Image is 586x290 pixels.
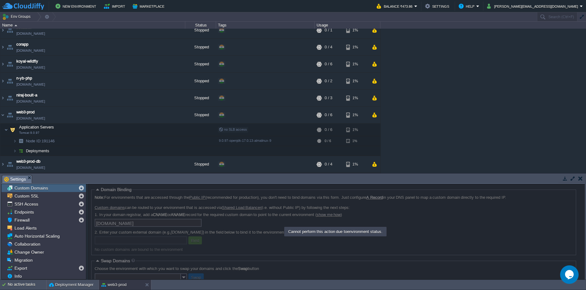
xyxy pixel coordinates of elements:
span: Collaboration [13,241,41,247]
img: AMDAwAAAACH5BAEAAAAALAAAAAABAAEAAAICRAEAOw== [6,56,14,72]
span: web3-prod-db [16,158,40,165]
div: Name [1,22,185,29]
img: AMDAwAAAACH5BAEAAAAALAAAAAABAAEAAAICRAEAOw== [17,146,25,156]
div: 0 / 6 [325,136,331,146]
a: [DOMAIN_NAME] [16,81,45,88]
img: AMDAwAAAACH5BAEAAAAALAAAAAABAAEAAAICRAEAOw== [6,39,14,55]
a: n-yb-php [16,75,32,81]
div: 1% [346,90,366,106]
div: 0 / 4 [325,39,332,55]
img: AMDAwAAAACH5BAEAAAAALAAAAAABAAEAAAICRAEAOw== [6,156,14,173]
span: Tomcat 9.0.97 [19,131,39,135]
a: Endpoints [13,209,35,215]
a: niraj-boult-a [16,92,37,98]
a: Node ID:191146 [25,138,55,144]
img: AMDAwAAAACH5BAEAAAAALAAAAAABAAEAAAICRAEAOw== [0,107,5,123]
img: AMDAwAAAACH5BAEAAAAALAAAAAABAAEAAAICRAEAOw== [4,124,8,136]
span: Info [13,273,23,279]
a: Deployments [25,148,50,153]
button: Env Groups [2,12,33,21]
div: 1% [346,136,366,146]
div: No active tasks [8,280,46,290]
a: [DOMAIN_NAME] [16,98,45,104]
button: Deployment Manager [49,282,93,288]
img: AMDAwAAAACH5BAEAAAAALAAAAAABAAEAAAICRAEAOw== [0,90,5,106]
a: corapp [16,41,28,47]
img: AMDAwAAAACH5BAEAAAAALAAAAAABAAEAAAICRAEAOw== [6,90,14,106]
button: Help [459,2,476,10]
a: Firewall [13,217,31,223]
div: 1% [346,124,366,136]
img: AMDAwAAAACH5BAEAAAAALAAAAAABAAEAAAICRAEAOw== [6,73,14,89]
img: AMDAwAAAACH5BAEAAAAALAAAAAABAAEAAAICRAEAOw== [6,22,14,39]
span: Migration [13,257,34,263]
img: CloudJiffy [2,2,44,10]
div: 0 / 6 [325,124,332,136]
span: 9.0.97-openjdk-17.0.13-almalinux-9 [219,139,271,142]
div: 1% [346,156,366,173]
div: 0 / 2 [325,73,332,89]
div: 1% [346,22,366,39]
div: Stopped [185,22,216,39]
img: AMDAwAAAACH5BAEAAAAALAAAAAABAAEAAAICRAEAOw== [0,73,5,89]
iframe: chat widget [560,265,580,284]
a: Load Alerts [13,225,38,231]
button: Balance ₹473.86 [377,2,414,10]
div: Cannot perform this action due to environment status. [285,227,386,236]
div: 0 / 6 [325,107,332,123]
a: koyal-wildfly [16,58,38,64]
img: AMDAwAAAACH5BAEAAAAALAAAAAABAAEAAAICRAEAOw== [0,56,5,72]
button: Settings [425,2,451,10]
img: AMDAwAAAACH5BAEAAAAALAAAAAABAAEAAAICRAEAOw== [0,156,5,173]
div: 0 / 1 [325,22,332,39]
a: Change Owner [13,249,45,255]
span: no SLB access [219,128,247,131]
a: Custom SSL [13,193,40,199]
a: [DOMAIN_NAME] [16,31,45,37]
div: Stopped [185,107,216,123]
img: AMDAwAAAACH5BAEAAAAALAAAAAABAAEAAAICRAEAOw== [6,107,14,123]
a: [DOMAIN_NAME] [16,47,45,54]
div: 1% [346,56,366,72]
div: Stopped [185,90,216,106]
img: AMDAwAAAACH5BAEAAAAALAAAAAABAAEAAAICRAEAOw== [17,136,25,146]
a: Export [13,265,28,271]
span: Node ID: [26,139,42,143]
span: Settings [4,175,26,183]
div: Stopped [185,73,216,89]
div: Usage [315,22,380,29]
span: [DOMAIN_NAME] [16,165,45,171]
button: Marketplace [133,2,166,10]
a: web3-prod [16,109,35,115]
button: web3-prod [101,282,126,288]
div: Tags [216,22,314,29]
a: Application ServersTomcat 9.0.97 [18,125,55,129]
button: [PERSON_NAME][EMAIL_ADDRESS][DOMAIN_NAME] [487,2,580,10]
img: AMDAwAAAACH5BAEAAAAALAAAAAABAAEAAAICRAEAOw== [13,136,17,146]
a: [DOMAIN_NAME] [16,115,45,121]
img: AMDAwAAAACH5BAEAAAAALAAAAAABAAEAAAICRAEAOw== [0,22,5,39]
div: 0 / 6 [325,56,332,72]
img: AMDAwAAAACH5BAEAAAAALAAAAAABAAEAAAICRAEAOw== [14,25,17,26]
a: Custom Domains [13,185,49,191]
div: Status [186,22,216,29]
span: 191146 [25,138,55,144]
div: 1% [346,107,366,123]
a: SSH Access [13,201,39,207]
div: 0 / 3 [325,90,332,106]
img: AMDAwAAAACH5BAEAAAAALAAAAAABAAEAAAICRAEAOw== [0,39,5,55]
span: Application Servers [18,125,55,130]
div: 1% [346,73,366,89]
div: Stopped [185,56,216,72]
